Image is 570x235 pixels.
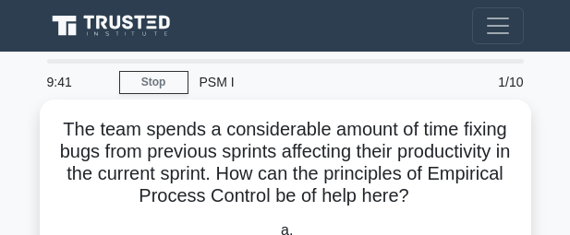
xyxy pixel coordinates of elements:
div: PSM I [188,64,452,100]
button: Toggle navigation [472,7,524,44]
div: 1/10 [452,64,535,100]
h5: The team spends a considerable amount of time fixing bugs from previous sprints affecting their p... [51,118,520,208]
div: 9:41 [36,64,119,100]
a: Stop [119,71,188,94]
